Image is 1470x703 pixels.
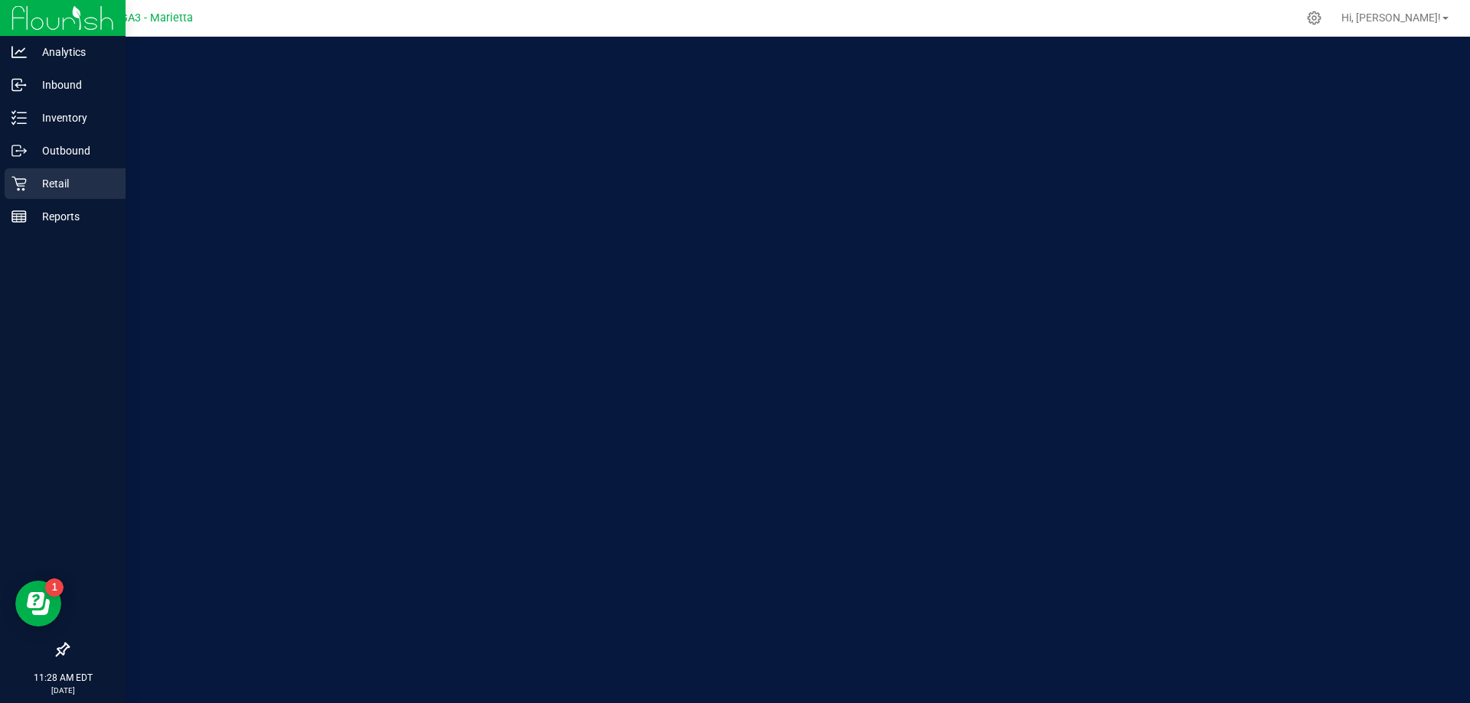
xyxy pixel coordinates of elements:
inline-svg: Inbound [11,77,27,93]
inline-svg: Analytics [11,44,27,60]
inline-svg: Inventory [11,110,27,125]
inline-svg: Outbound [11,143,27,158]
p: Outbound [27,142,119,160]
p: [DATE] [7,685,119,696]
p: Inbound [27,76,119,94]
p: Reports [27,207,119,226]
p: Analytics [27,43,119,61]
iframe: Resource center [15,581,61,627]
inline-svg: Reports [11,209,27,224]
p: Retail [27,174,119,193]
p: Inventory [27,109,119,127]
span: Hi, [PERSON_NAME]! [1341,11,1441,24]
iframe: Resource center unread badge [45,578,64,597]
span: GA3 - Marietta [120,11,193,24]
div: Manage settings [1305,11,1324,25]
p: 11:28 AM EDT [7,671,119,685]
inline-svg: Retail [11,176,27,191]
